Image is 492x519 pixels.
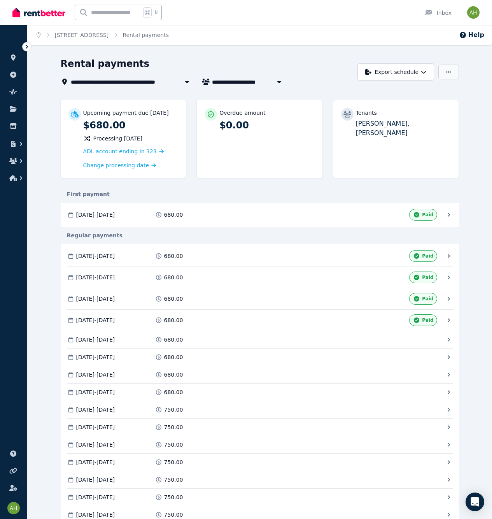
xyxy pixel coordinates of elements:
span: 680.00 [164,252,183,260]
span: 680.00 [164,353,183,361]
span: [DATE] - [DATE] [76,458,115,466]
div: First payment [61,190,459,198]
span: [DATE] - [DATE] [76,388,115,396]
button: Help [459,30,484,40]
span: Paid [422,296,433,302]
span: 680.00 [164,295,183,303]
span: [DATE] - [DATE] [76,211,115,219]
span: 680.00 [164,388,183,396]
span: [DATE] - [DATE] [76,295,115,303]
span: [DATE] - [DATE] [76,423,115,431]
span: [DATE] - [DATE] [76,511,115,519]
span: 680.00 [164,274,183,281]
p: Tenants [356,109,377,117]
span: 750.00 [164,441,183,449]
span: Rental payments [123,31,169,39]
span: 750.00 [164,406,183,414]
span: [DATE] - [DATE] [76,316,115,324]
span: [DATE] - [DATE] [76,353,115,361]
span: Paid [422,317,433,323]
div: Regular payments [61,231,459,239]
span: Paid [422,253,433,259]
button: Export schedule [357,63,434,81]
nav: Breadcrumb [27,25,178,45]
span: k [155,9,158,16]
img: Alan Heywood [467,6,480,19]
span: 750.00 [164,493,183,501]
span: 750.00 [164,476,183,484]
a: [STREET_ADDRESS] [55,32,109,38]
span: [DATE] - [DATE] [76,406,115,414]
div: Inbox [424,9,452,17]
p: [PERSON_NAME], [PERSON_NAME] [356,119,451,138]
span: [DATE] - [DATE] [76,476,115,484]
span: Paid [422,212,433,218]
span: [DATE] - [DATE] [76,252,115,260]
span: [DATE] - [DATE] [76,274,115,281]
a: Change processing date [83,161,156,169]
span: 750.00 [164,423,183,431]
span: 750.00 [164,511,183,519]
img: Alan Heywood [7,502,20,514]
p: Upcoming payment due [DATE] [83,109,169,117]
h1: Rental payments [61,58,150,70]
div: Open Intercom Messenger [466,493,484,511]
span: [DATE] - [DATE] [76,336,115,344]
img: RentBetter [12,7,65,18]
span: 750.00 [164,458,183,466]
span: Paid [422,274,433,281]
p: $0.00 [219,119,315,132]
span: [DATE] - [DATE] [76,493,115,501]
span: 680.00 [164,371,183,379]
span: 680.00 [164,211,183,219]
span: [DATE] - [DATE] [76,371,115,379]
span: Change processing date [83,161,149,169]
span: [DATE] - [DATE] [76,441,115,449]
p: $680.00 [83,119,179,132]
span: ADL account ending in 323 [83,148,157,154]
span: 680.00 [164,316,183,324]
span: 680.00 [164,336,183,344]
span: Processing [DATE] [93,135,143,142]
p: Overdue amount [219,109,265,117]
